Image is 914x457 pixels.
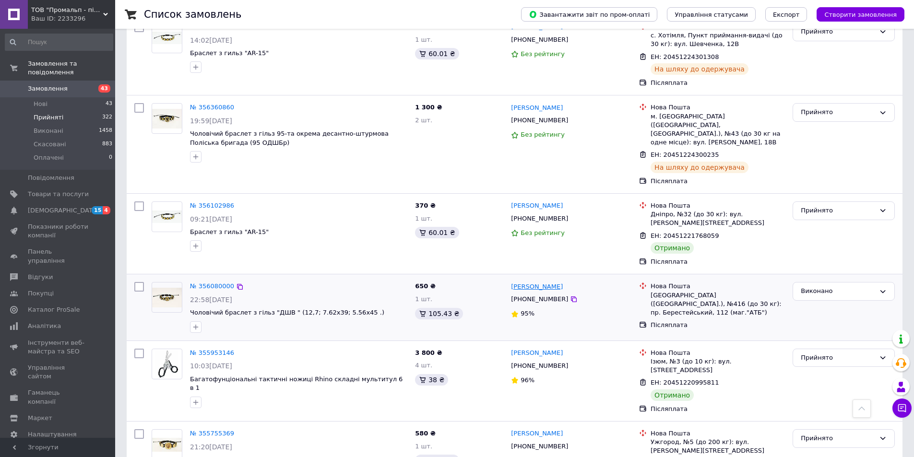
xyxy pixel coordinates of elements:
span: 1 300 ₴ [415,104,442,111]
div: Прийнято [801,206,875,216]
span: Виконані [34,127,63,135]
a: Фото товару [152,103,182,134]
div: Ужгород, №5 (до 200 кг): вул. [PERSON_NAME][STREET_ADDRESS] [651,438,785,455]
a: Фото товару [152,201,182,232]
a: [PERSON_NAME] [511,201,563,211]
span: 10:03[DATE] [190,362,232,370]
span: Гаманець компанії [28,388,89,406]
span: 1 шт. [415,36,432,43]
div: 60.01 ₴ [415,48,459,59]
a: Браслет з гильз "AR-15" [190,49,269,57]
img: Фото товару [152,288,182,307]
span: Маркет [28,414,52,422]
span: Замовлення та повідомлення [28,59,115,77]
a: Багатофунціональні тактичні ножиці Rhino складні мультитул 6 в 1 [190,375,403,392]
a: Створити замовлення [807,11,904,18]
div: На шляху до одержувача [651,162,748,173]
button: Експорт [765,7,807,22]
button: Завантажити звіт по пром-оплаті [521,7,657,22]
div: [PHONE_NUMBER] [509,440,570,453]
span: Створити замовлення [824,11,897,18]
span: Показники роботи компанії [28,223,89,240]
a: Браслет з гильз "AR-15" [190,228,269,235]
div: Ізюм, №3 (до 10 кг): вул. [STREET_ADDRESS] [651,357,785,375]
a: № 356080000 [190,282,234,290]
span: 2 шт. [415,117,432,124]
div: На шляху до одержувача [651,63,748,75]
img: Фото товару [152,32,182,45]
span: Скасовані [34,140,66,149]
span: 370 ₴ [415,202,436,209]
span: 95% [521,310,534,317]
a: [PERSON_NAME] [511,282,563,292]
h1: Список замовлень [144,9,241,20]
a: Чоловічий браслет з гільз "ДШВ " (12,7; 7.62х39; 5.56х45 .) [190,309,384,316]
span: ТОВ "Промальп - південь" [31,6,103,14]
button: Управління статусами [667,7,756,22]
span: Товари та послуги [28,190,89,199]
div: [PHONE_NUMBER] [509,360,570,372]
span: Без рейтингу [521,229,565,236]
a: [PERSON_NAME] [511,104,563,113]
div: [PHONE_NUMBER] [509,293,570,305]
div: [PHONE_NUMBER] [509,212,570,225]
span: 4 [103,206,110,214]
div: Нова Пошта [651,282,785,291]
div: Післяплата [651,79,785,87]
span: Завантажити звіт по пром-оплаті [529,10,650,19]
span: Оплачені [34,153,64,162]
span: 883 [102,140,112,149]
span: 650 ₴ [415,282,436,290]
span: 15 [92,206,103,214]
a: [PERSON_NAME] [511,429,563,438]
div: Післяплата [651,321,785,329]
button: Чат з покупцем [892,398,912,418]
div: Прийнято [801,434,875,444]
span: ЕН: 20451224300235 [651,151,719,158]
div: Ваш ID: 2233296 [31,14,115,23]
input: Пошук [5,34,113,51]
div: с. Хотімля, Пункт приймання-видачі (до 30 кг): вул. Шевченка, 12В [651,31,785,48]
span: 1 шт. [415,443,432,450]
div: Прийнято [801,27,875,37]
span: Управління сайтом [28,363,89,381]
span: Інструменти веб-майстра та SEO [28,339,89,356]
div: Виконано [801,286,875,296]
span: 0 [109,153,112,162]
a: № 356102986 [190,202,234,209]
span: Без рейтингу [521,50,565,58]
div: [PHONE_NUMBER] [509,114,570,127]
div: Післяплата [651,405,785,413]
span: 1 шт. [415,215,432,222]
span: ЕН: 20451221768059 [651,232,719,239]
span: Налаштування [28,430,77,439]
div: [GEOGRAPHIC_DATA] ([GEOGRAPHIC_DATA].), №416 (до 30 кг): пр. Берестейський, 112 (маг."АТБ") [651,291,785,317]
span: 3 800 ₴ [415,349,442,356]
div: 60.01 ₴ [415,227,459,238]
span: Прийняті [34,113,63,122]
img: Фото товару [152,211,182,223]
div: 38 ₴ [415,374,448,386]
span: Панель управління [28,247,89,265]
span: 19:59[DATE] [190,117,232,125]
span: Аналітика [28,322,61,330]
a: Чоловічий браслет з гільз 95-та окрема десантно-штурмова Поліська бригада (95 ОДШБр) [190,130,389,146]
div: Післяплата [651,258,785,266]
div: Дніпро, №32 (до 30 кг): вул. [PERSON_NAME][STREET_ADDRESS] [651,210,785,227]
span: Замовлення [28,84,68,93]
span: 322 [102,113,112,122]
a: Фото товару [152,282,182,313]
div: Прийнято [801,353,875,363]
div: Отримано [651,242,694,254]
span: 21:20[DATE] [190,443,232,451]
a: Фото товару [152,23,182,53]
span: 09:21[DATE] [190,215,232,223]
span: Без рейтингу [521,131,565,138]
div: Післяплата [651,177,785,186]
img: Фото товару [155,349,178,379]
span: 22:58[DATE] [190,296,232,304]
span: 4 шт. [415,362,432,369]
